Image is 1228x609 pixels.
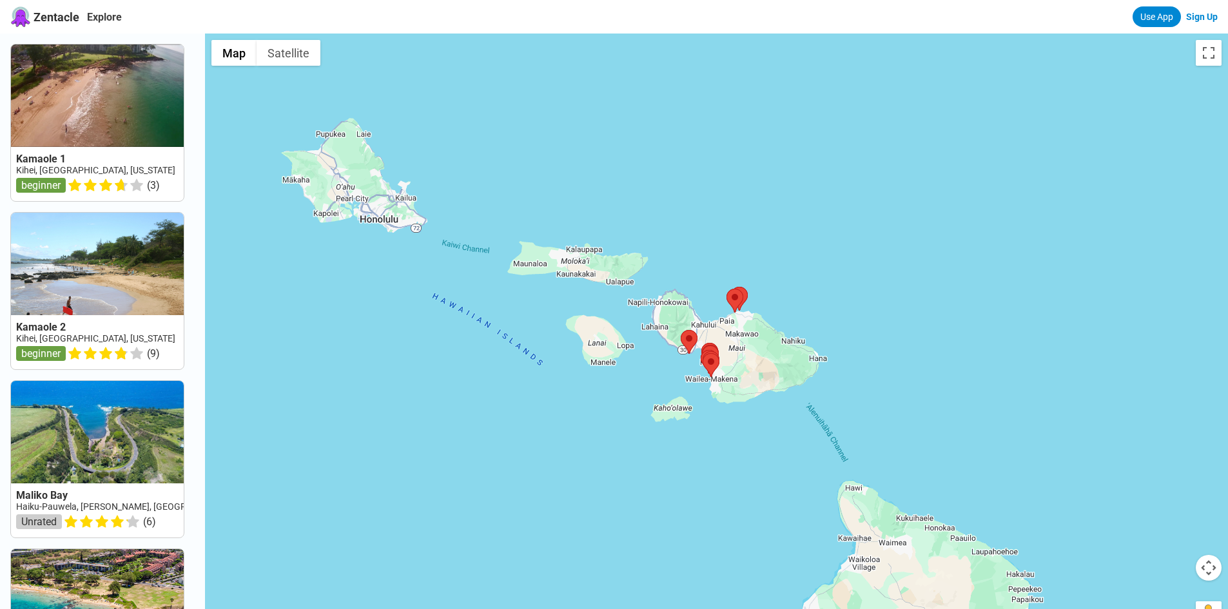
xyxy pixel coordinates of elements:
button: Show street map [211,40,257,66]
button: Show satellite imagery [257,40,320,66]
a: Kihei, [GEOGRAPHIC_DATA], [US_STATE] [16,165,175,175]
span: Zentacle [34,10,79,24]
button: Toggle fullscreen view [1196,40,1222,66]
a: Kihei, [GEOGRAPHIC_DATA], [US_STATE] [16,333,175,343]
a: Zentacle logoZentacle [10,6,79,27]
a: Sign Up [1186,12,1218,22]
img: Zentacle logo [10,6,31,27]
a: Use App [1133,6,1181,27]
button: Map camera controls [1196,555,1222,581]
a: Explore [87,11,122,23]
a: Haiku-Pauwela, [PERSON_NAME], [GEOGRAPHIC_DATA] [16,501,240,512]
